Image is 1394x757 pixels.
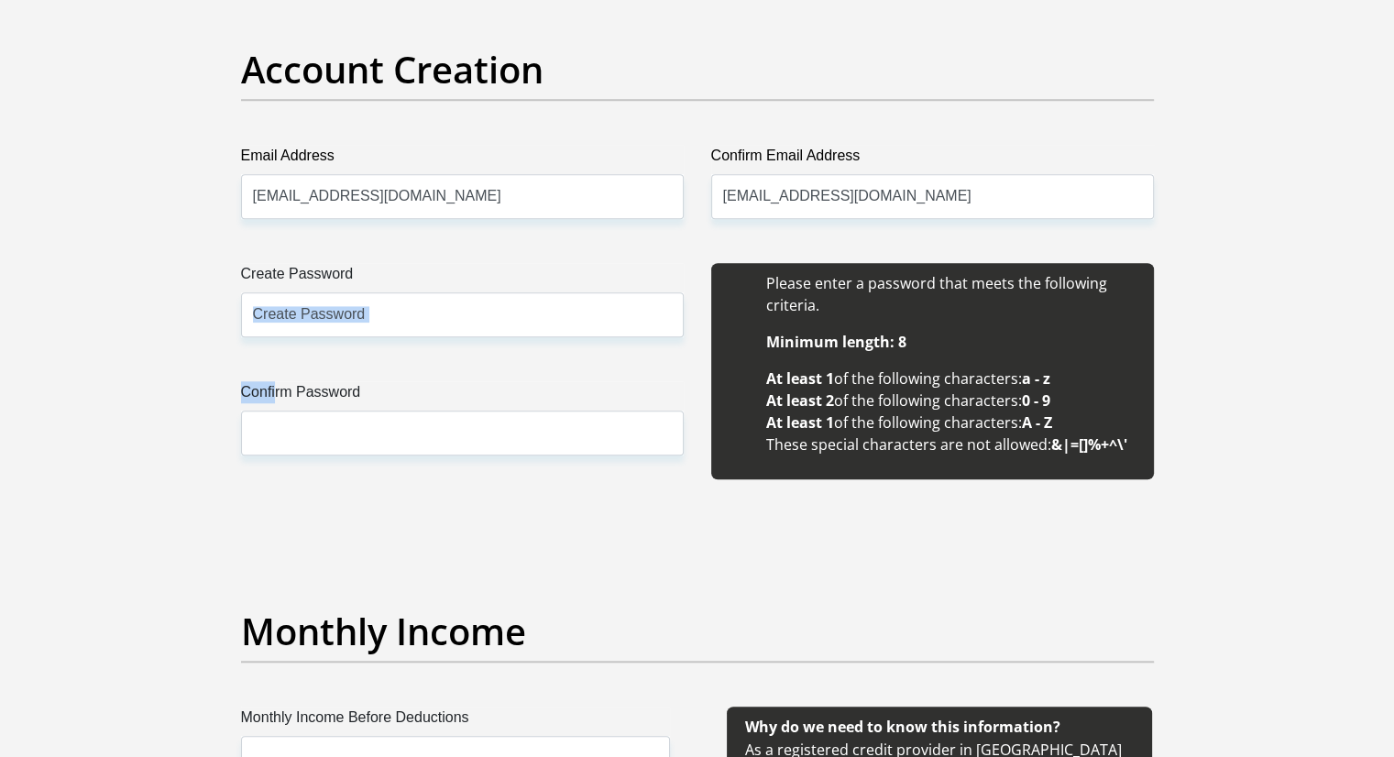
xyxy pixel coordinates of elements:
label: Confirm Password [241,381,684,411]
b: a - z [1022,368,1050,389]
li: of the following characters: [766,411,1136,433]
label: Monthly Income Before Deductions [241,707,670,736]
li: of the following characters: [766,368,1136,389]
li: Please enter a password that meets the following criteria. [766,272,1136,316]
b: At least 1 [766,412,834,433]
b: &|=[]%+^\' [1051,434,1127,455]
h2: Monthly Income [241,609,1154,653]
input: Email Address [241,174,684,219]
h2: Account Creation [241,48,1154,92]
label: Create Password [241,263,684,292]
b: A - Z [1022,412,1052,433]
b: At least 2 [766,390,834,411]
input: Confirm Password [241,411,684,455]
li: of the following characters: [766,389,1136,411]
b: At least 1 [766,368,834,389]
b: Why do we need to know this information? [745,717,1060,737]
b: 0 - 9 [1022,390,1050,411]
label: Confirm Email Address [711,145,1154,174]
b: Minimum length: 8 [766,332,906,352]
li: These special characters are not allowed: [766,433,1136,455]
input: Create Password [241,292,684,337]
label: Email Address [241,145,684,174]
input: Confirm Email Address [711,174,1154,219]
